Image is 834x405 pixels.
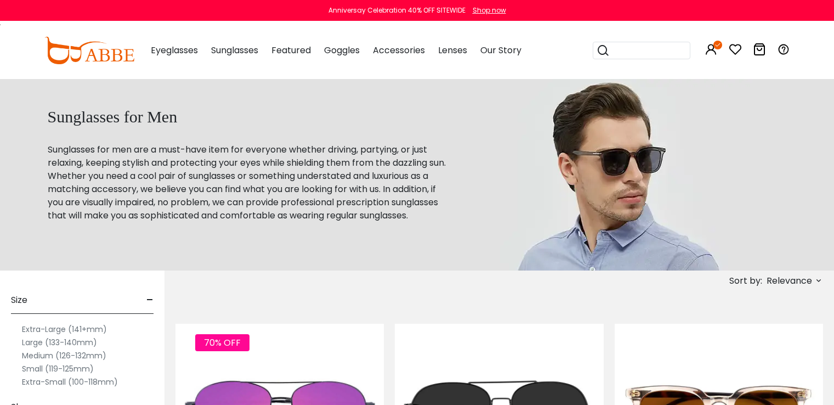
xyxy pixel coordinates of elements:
[22,349,106,362] label: Medium (126-132mm)
[328,5,466,15] div: Anniversay Celebration 40% OFF SITEWIDE
[22,362,94,375] label: Small (119-125mm)
[22,323,107,336] label: Extra-Large (141+mm)
[467,5,506,15] a: Shop now
[438,44,467,57] span: Lenses
[22,336,97,349] label: Large (133-140mm)
[474,78,752,271] img: sunglasses for men
[22,375,118,389] label: Extra-Small (100-118mm)
[480,44,521,57] span: Our Story
[48,107,447,127] h1: Sunglasses for Men
[195,334,249,351] span: 70% OFF
[767,271,812,291] span: Relevance
[146,287,154,313] span: -
[373,44,425,57] span: Accessories
[324,44,360,57] span: Goggles
[11,287,27,313] span: Size
[473,5,506,15] div: Shop now
[48,143,447,222] p: Sunglasses for men are a must-have item for everyone whether driving, partying, or just relaxing,...
[211,44,258,57] span: Sunglasses
[729,274,762,287] span: Sort by:
[44,37,134,64] img: abbeglasses.com
[271,44,311,57] span: Featured
[151,44,198,57] span: Eyeglasses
